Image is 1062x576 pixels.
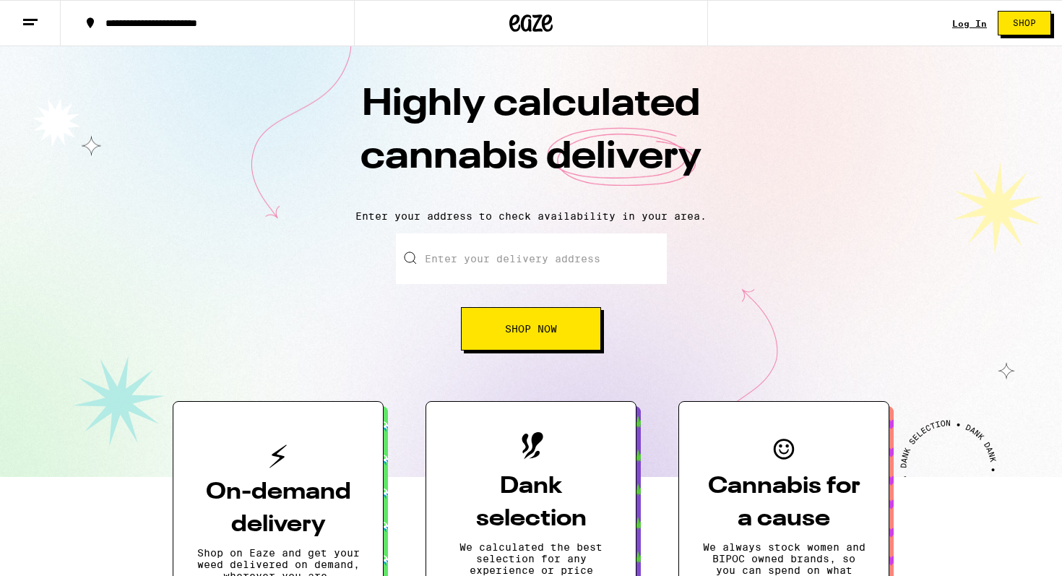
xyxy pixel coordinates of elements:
button: Shop Now [461,307,601,351]
h3: Dank selection [449,470,613,536]
h3: On-demand delivery [197,476,360,541]
h3: Cannabis for a cause [702,470,865,536]
span: Shop Now [505,324,557,334]
input: Enter your delivery address [396,233,667,284]
span: Shop [1013,19,1036,27]
button: Shop [998,11,1051,35]
a: Shop [987,11,1062,35]
h1: Highly calculated cannabis delivery [278,79,784,199]
p: Enter your address to check availability in your area. [14,210,1048,222]
a: Log In [952,19,987,28]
